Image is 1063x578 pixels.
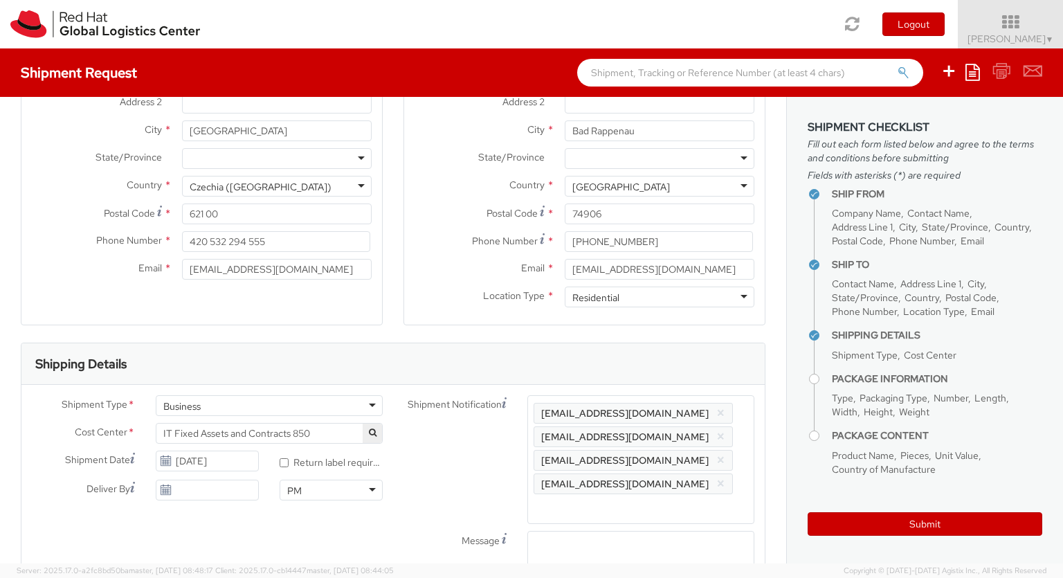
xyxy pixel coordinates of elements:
span: master, [DATE] 08:48:17 [129,566,213,575]
span: Shipment Notification [408,397,502,412]
span: Weight [899,406,929,418]
span: Postal Code [104,207,155,219]
span: City [527,123,545,136]
span: Country [905,291,939,304]
span: State/Province [478,151,545,163]
button: × [716,452,725,469]
span: Unit Value [935,449,979,462]
span: Postal Code [832,235,883,247]
span: Cost Center [75,425,127,441]
span: Shipment Type [62,397,127,413]
h4: Shipment Request [21,65,137,80]
span: [EMAIL_ADDRESS][DOMAIN_NAME] [541,431,709,443]
span: Email [521,262,545,274]
span: Country [509,179,545,191]
input: Shipment, Tracking or Reference Number (at least 4 chars) [577,59,923,87]
span: Phone Number [472,235,538,247]
span: Location Type [903,305,965,318]
span: Phone Number [832,305,897,318]
span: Fill out each form listed below and agree to the terms and conditions before submitting [808,137,1042,165]
span: Phone Number [889,235,954,247]
span: State/Province [96,151,162,163]
img: rh-logistics-00dfa346123c4ec078e1.svg [10,10,200,38]
span: [EMAIL_ADDRESS][DOMAIN_NAME] [541,454,709,467]
span: Address 2 [502,96,545,108]
label: Return label required [280,453,383,469]
span: State/Province [922,221,988,233]
input: Return label required [280,458,289,467]
span: City [145,123,162,136]
span: [EMAIL_ADDRESS][DOMAIN_NAME] [541,478,709,490]
div: Czechia ([GEOGRAPHIC_DATA]) [190,180,331,194]
h3: Shipment Checklist [808,121,1042,134]
h4: Ship From [832,189,1042,199]
span: Length [974,392,1006,404]
span: Number [934,392,968,404]
span: Address Line 1 [900,278,961,290]
span: Company Name [832,207,901,219]
span: State/Province [832,291,898,304]
button: Submit [808,512,1042,536]
div: PM [287,484,302,498]
span: Email [961,235,984,247]
h4: Ship To [832,260,1042,270]
button: Logout [882,12,945,36]
span: Height [864,406,893,418]
span: Email [971,305,994,318]
span: Postal Code [945,291,997,304]
span: Country [994,221,1029,233]
span: City [967,278,984,290]
h4: Package Information [832,374,1042,384]
span: Message [462,534,500,547]
button: × [716,405,725,422]
div: Residential [572,291,619,305]
span: Fields with asterisks (*) are required [808,168,1042,182]
span: ▼ [1046,34,1054,45]
span: IT Fixed Assets and Contracts 850 [156,423,383,444]
span: Client: 2025.17.0-cb14447 [215,566,394,575]
span: Shipment Type [832,349,898,361]
span: Copyright © [DATE]-[DATE] Agistix Inc., All Rights Reserved [844,566,1046,577]
span: Server: 2025.17.0-a2fc8bd50ba [17,566,213,575]
span: master, [DATE] 08:44:05 [307,566,394,575]
span: Address 2 [120,96,162,108]
span: Contact Name [832,278,894,290]
span: Phone Number [96,234,162,246]
span: Country of Manufacture [832,463,936,476]
h4: Package Content [832,431,1042,441]
div: [GEOGRAPHIC_DATA] [572,180,670,194]
span: Cost Center [904,349,956,361]
span: Width [832,406,857,418]
span: Pieces [900,449,929,462]
span: City [899,221,916,233]
span: Shipment Date [65,453,130,467]
button: × [716,428,725,445]
span: [PERSON_NAME] [967,33,1054,45]
span: [EMAIL_ADDRESS][DOMAIN_NAME] [541,407,709,419]
span: Type [832,392,853,404]
button: × [716,476,725,492]
span: Contact Name [907,207,970,219]
span: Email [138,262,162,274]
span: Address Line 1 [832,221,893,233]
span: IT Fixed Assets and Contracts 850 [163,427,375,440]
h4: Shipping Details [832,330,1042,341]
div: Business [163,399,201,413]
span: Packaging Type [860,392,927,404]
span: Country [127,179,162,191]
span: Product Name [832,449,894,462]
span: Postal Code [487,207,538,219]
span: Deliver By [87,482,130,496]
h3: Shipping Details [35,357,127,371]
span: Location Type [483,289,545,302]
